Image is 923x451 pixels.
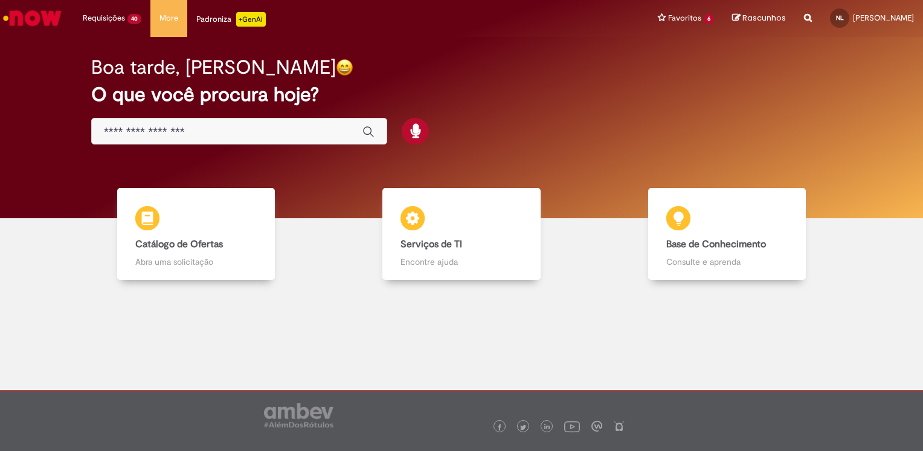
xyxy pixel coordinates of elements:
div: Padroniza [196,12,266,27]
span: Rascunhos [742,12,786,24]
h2: O que você procura hoje? [91,84,832,105]
span: [PERSON_NAME] [853,13,914,23]
b: Catálogo de Ofertas [135,238,223,250]
p: Abra uma solicitação [135,256,257,268]
span: Favoritos [668,12,701,24]
h2: Boa tarde, [PERSON_NAME] [91,57,336,78]
img: logo_footer_facebook.png [497,424,503,430]
a: Rascunhos [732,13,786,24]
span: NL [836,14,844,22]
img: logo_footer_workplace.png [591,421,602,432]
img: ServiceNow [1,6,63,30]
p: +GenAi [236,12,266,27]
a: Catálogo de Ofertas Abra uma solicitação [63,188,329,281]
img: logo_footer_youtube.png [564,418,580,434]
p: Encontre ajuda [400,256,522,268]
img: happy-face.png [336,59,353,76]
img: logo_footer_twitter.png [520,424,526,430]
b: Serviços de TI [400,238,462,250]
span: More [159,12,178,24]
p: Consulte e aprenda [666,256,788,268]
a: Serviços de TI Encontre ajuda [329,188,594,281]
img: logo_footer_naosei.png [614,421,625,432]
span: 40 [127,14,141,24]
img: logo_footer_linkedin.png [544,424,550,431]
b: Base de Conhecimento [666,238,766,250]
span: 6 [704,14,714,24]
img: logo_footer_ambev_rotulo_gray.png [264,403,333,427]
span: Requisições [83,12,125,24]
a: Base de Conhecimento Consulte e aprenda [594,188,860,281]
